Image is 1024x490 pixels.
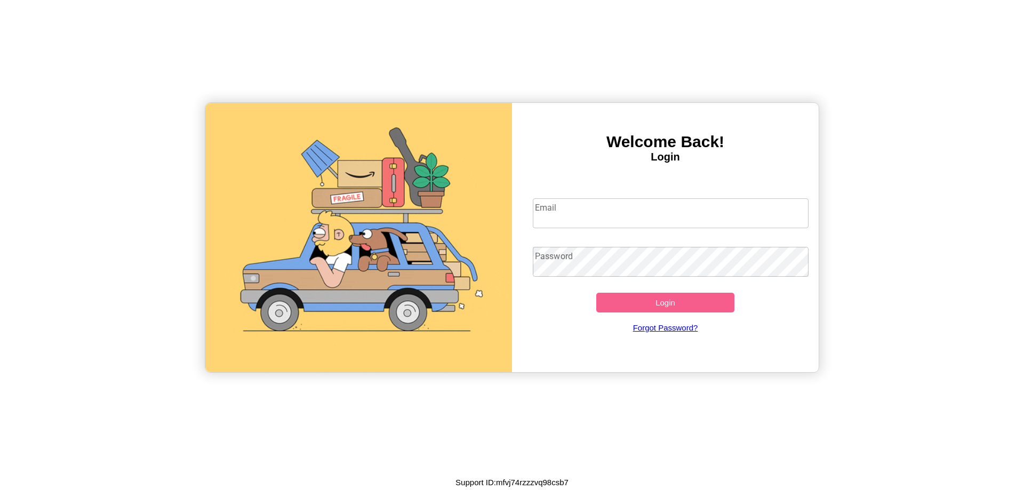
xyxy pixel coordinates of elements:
[527,312,804,343] a: Forgot Password?
[512,151,819,163] h4: Login
[205,103,512,372] img: gif
[512,133,819,151] h3: Welcome Back!
[596,293,734,312] button: Login
[455,475,569,489] p: Support ID: mfvj74rzzzvq98csb7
